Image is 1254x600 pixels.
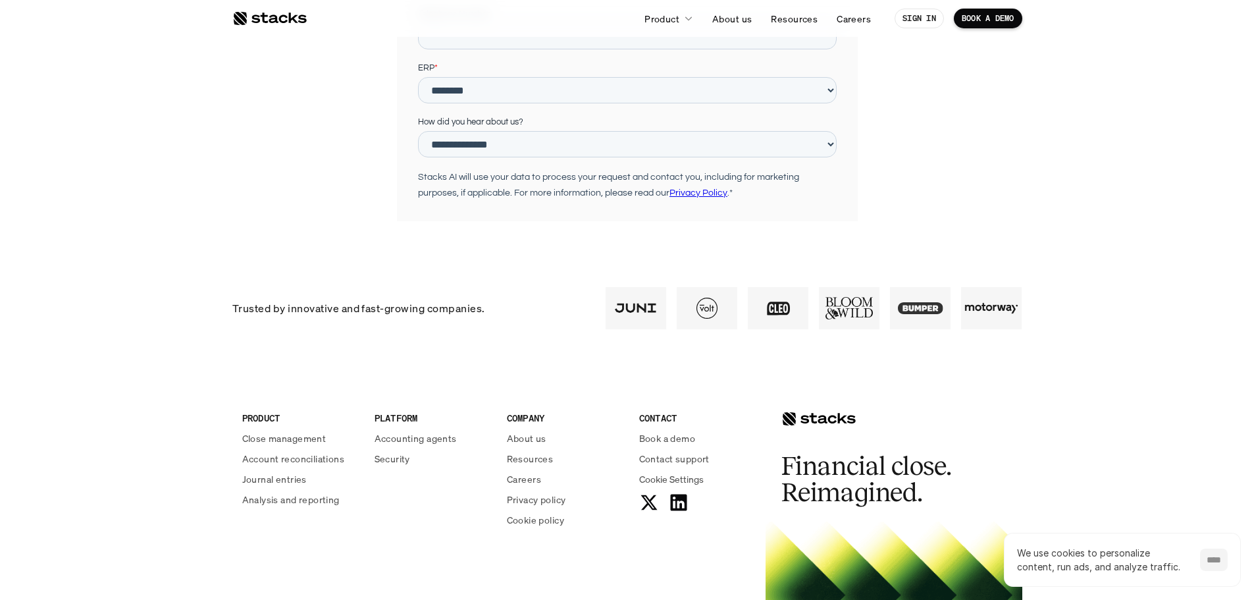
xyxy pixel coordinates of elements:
p: PRODUCT [242,411,359,425]
p: Resources [771,12,818,26]
p: Product [644,12,679,26]
a: Careers [507,472,623,486]
p: Careers [837,12,871,26]
p: Account reconciliations [242,452,345,466]
a: Cookie policy [507,513,623,527]
a: Contact support [639,452,756,466]
p: About us [712,12,752,26]
p: Analysis and reporting [242,493,340,506]
p: COMPANY [507,411,623,425]
p: Privacy policy [507,493,566,506]
a: About us [704,7,760,30]
p: SIGN IN [902,14,936,23]
a: Close management [242,431,359,445]
p: Careers [507,472,541,486]
p: BOOK A DEMO [962,14,1014,23]
p: CONTACT [639,411,756,425]
a: SIGN IN [895,9,944,28]
p: Book a demo [639,431,696,445]
p: About us [507,431,546,445]
h2: Financial close. Reimagined. [781,453,979,506]
p: Accounting agents [375,431,457,445]
a: Journal entries [242,472,359,486]
a: Security [375,452,491,466]
p: PLATFORM [375,411,491,425]
a: Account reconciliations [242,452,359,466]
p: We use cookies to personalize content, run ads, and analyze traffic. [1017,546,1187,574]
a: Book a demo [639,431,756,445]
button: Cookie Trigger [639,472,704,486]
p: Cookie policy [507,513,564,527]
p: Trusted by innovative and fast-growing companies. [232,299,579,318]
a: BOOK A DEMO [954,9,1022,28]
a: About us [507,431,623,445]
a: Privacy policy [507,493,623,506]
a: Resources [507,452,623,466]
span: Cookie Settings [639,472,704,486]
a: Resources [763,7,825,30]
p: Journal entries [242,472,307,486]
p: Security [375,452,410,466]
p: Contact support [639,452,710,466]
a: Careers [829,7,879,30]
a: Analysis and reporting [242,493,359,506]
a: Accounting agents [375,431,491,445]
p: Close management [242,431,327,445]
p: Resources [507,452,554,466]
